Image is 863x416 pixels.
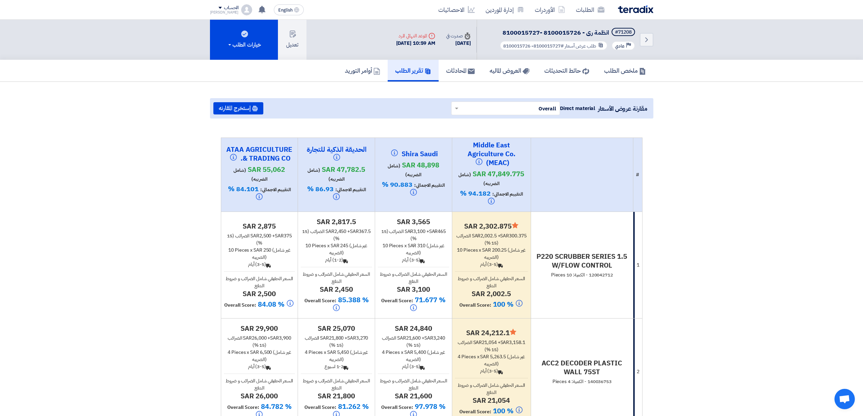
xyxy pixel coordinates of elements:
[304,404,336,411] span: Overall Score:
[378,256,449,264] div: (3-5) أيام
[598,104,647,113] span: مقارنة عروض الأسعار
[301,217,372,226] h4: sar 2,817.5
[480,353,506,360] span: sar 5,263.5
[498,28,636,37] h5: انظمة رى - 8100015726 -8100015727
[380,377,447,392] span: السعر الحقيقي شامل الضرائب و ضروط الدفع
[224,324,295,333] h4: sar 29,900
[458,353,460,360] span: 4
[378,363,449,370] div: (3-5) أيام
[455,261,528,268] div: (3-5) أيام
[305,349,307,356] span: 4
[388,162,422,178] span: (شامل الضريبه)
[302,145,370,163] h4: الحديقة الذكية للتجارة
[405,228,413,235] span: sar
[455,232,528,247] div: 2,002.5 + 300.375 الضرائب (15 %)
[570,2,610,18] a: الطلبات
[552,378,612,385] span: 140036753 - الكمية: 4 Pieces
[270,334,279,342] span: sar
[228,349,230,356] span: 4
[460,188,491,198] span: 94.182 %
[252,247,290,261] span: (غير شامل الضريبه)
[455,396,528,405] h4: sar 21,054
[307,184,334,194] span: 86.93 %
[500,339,509,346] span: sar
[224,289,295,298] h4: sar 2,500
[253,247,271,254] span: sar 250
[389,242,407,249] span: Pieces x
[378,217,449,226] h4: sar 3,565
[493,299,513,309] span: 100 %
[378,334,449,349] div: 21,600 + 3,240 الضرائب (15 %)
[305,242,311,249] span: 10
[227,404,259,411] span: Overall Score:
[446,39,471,47] div: [DATE]
[231,349,249,356] span: Pieces x
[551,271,613,278] span: 120042712 - الكمية: 10 Pieces
[380,149,447,159] h4: Shira Saudi
[260,186,291,193] span: التقييم الاجمالي:
[252,349,291,363] span: (غير شامل الضريبه)
[473,339,482,346] span: sar
[210,20,278,60] button: خيارات الطلب
[396,39,436,47] div: [DATE] 10:59 AM
[415,295,445,305] span: 71.677 %
[301,324,372,333] h4: sar 25,070
[338,295,369,305] span: 85.388 %
[228,184,259,194] span: 84.101 %
[503,28,609,37] span: انظمة رى - 8100015726 -8100015727
[381,297,413,304] span: Overall Score:
[406,242,444,256] span: (غير شامل الضريبه)
[382,179,412,189] span: 90.883 %
[337,60,388,82] a: أوامر التوريد
[458,171,499,187] span: (شامل الضريبه)
[224,334,295,349] div: 26,000 + 3,900 الضرائب (15 %)
[461,353,479,360] span: Pieces x
[458,382,525,396] span: السعر الحقيقي شامل الضرائب و ضروط الدفع
[378,392,449,400] h4: sar 21,600
[258,299,284,309] span: 84.08 %
[406,349,445,363] span: (غير شامل الضريبه)
[618,5,653,13] img: Teradix logo
[304,297,336,304] span: Overall Score:
[388,60,439,82] a: تقرير الطلب
[633,138,642,212] th: #
[378,285,449,294] h4: sar 3,100
[378,228,449,242] div: 3,100 + 465 الضرائب (15 %)
[597,60,653,82] a: ملخص الطلب
[227,41,261,49] div: خيارات الطلب
[274,4,304,15] button: English
[275,232,284,239] span: sar
[633,212,642,319] td: 1
[350,228,359,235] span: sar
[484,247,526,261] span: (غير شامل الضريبه)
[500,232,509,239] span: sar
[261,401,292,412] span: 84.782 %
[402,160,439,170] span: sar 48,898
[381,404,413,411] span: Overall Score:
[493,406,513,416] span: 100 %
[414,182,445,189] span: التقييم الاجمالي:
[396,32,436,39] div: الموعد النهائي للرد
[424,334,433,342] span: sar
[457,247,462,254] span: 10
[224,302,256,309] span: Overall Score:
[329,242,368,256] span: (غير شامل الضريبه)
[233,167,267,183] span: (شامل الضريبه)
[312,242,330,249] span: Pieces x
[565,42,596,50] span: طلب عرض أسعار
[250,232,259,239] span: sar
[383,242,388,249] span: 10
[457,141,525,168] h4: Middle East Agriculture Co. (MEAC)
[408,242,425,249] span: sar 310
[482,60,537,82] a: العروض الماليه
[378,324,449,333] h4: sar 24,840
[213,102,263,114] button: إستخرج المقارنه
[834,389,855,409] a: Open chat
[382,349,385,356] span: 4
[347,334,356,342] span: sar
[325,228,334,235] span: sar
[534,359,630,376] h4: ACC2 DECODER PLASTIC WALL 75ST
[309,349,326,356] span: Pieces x
[503,42,564,50] span: #8100015727- 8100015726
[307,167,345,183] span: (شامل الضريبه)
